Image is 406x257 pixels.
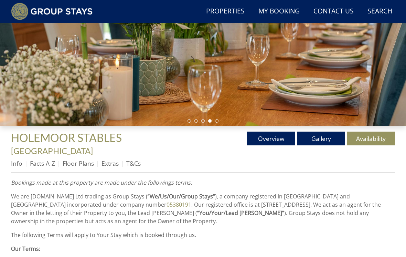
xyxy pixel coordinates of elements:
[365,4,395,19] a: Search
[11,179,192,186] em: Bookings made at this property are made under the followings terms:
[11,146,93,156] a: [GEOGRAPHIC_DATA]
[11,192,395,225] p: We are [DOMAIN_NAME] Ltd trading as Group Stays ( ), a company registered in [GEOGRAPHIC_DATA] an...
[347,132,395,145] a: Availability
[311,4,356,19] a: Contact Us
[11,134,127,156] span: -
[11,159,22,167] a: Info
[203,4,247,19] a: Properties
[167,201,191,208] a: 05380191
[148,193,215,200] strong: “We/Us/Our/Group Stays”
[11,131,124,144] a: HOLEMOOR STABLES
[30,159,55,167] a: Facts A-Z
[11,131,122,144] span: HOLEMOOR STABLES
[101,159,119,167] a: Extras
[63,159,94,167] a: Floor Plans
[256,4,302,19] a: My Booking
[197,209,284,217] strong: “You/Your/Lead [PERSON_NAME]”
[11,231,395,239] p: The following Terms will apply to Your Stay which is booked through us.
[11,245,40,253] b: Our Terms:
[297,132,345,145] a: Gallery
[11,3,93,20] img: Group Stays
[126,159,141,167] a: T&Cs
[247,132,295,145] a: Overview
